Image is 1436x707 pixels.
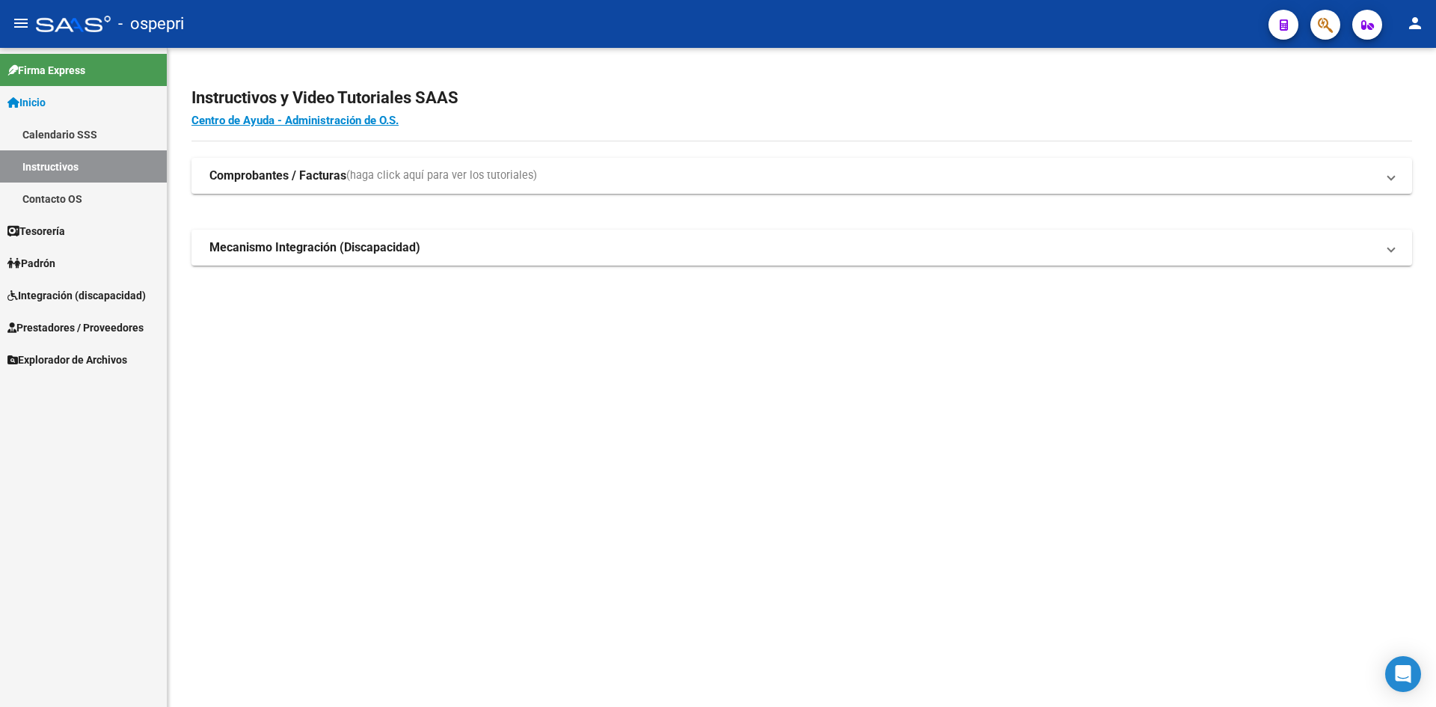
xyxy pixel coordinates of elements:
[1406,14,1424,32] mat-icon: person
[7,352,127,368] span: Explorador de Archivos
[1385,656,1421,692] div: Open Intercom Messenger
[7,287,146,304] span: Integración (discapacidad)
[7,94,46,111] span: Inicio
[191,230,1412,266] mat-expansion-panel-header: Mecanismo Integración (Discapacidad)
[191,114,399,127] a: Centro de Ayuda - Administración de O.S.
[7,223,65,239] span: Tesorería
[118,7,184,40] span: - ospepri
[7,319,144,336] span: Prestadores / Proveedores
[12,14,30,32] mat-icon: menu
[346,168,537,184] span: (haga click aquí para ver los tutoriales)
[191,158,1412,194] mat-expansion-panel-header: Comprobantes / Facturas(haga click aquí para ver los tutoriales)
[7,62,85,79] span: Firma Express
[209,239,420,256] strong: Mecanismo Integración (Discapacidad)
[209,168,346,184] strong: Comprobantes / Facturas
[7,255,55,272] span: Padrón
[191,84,1412,112] h2: Instructivos y Video Tutoriales SAAS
